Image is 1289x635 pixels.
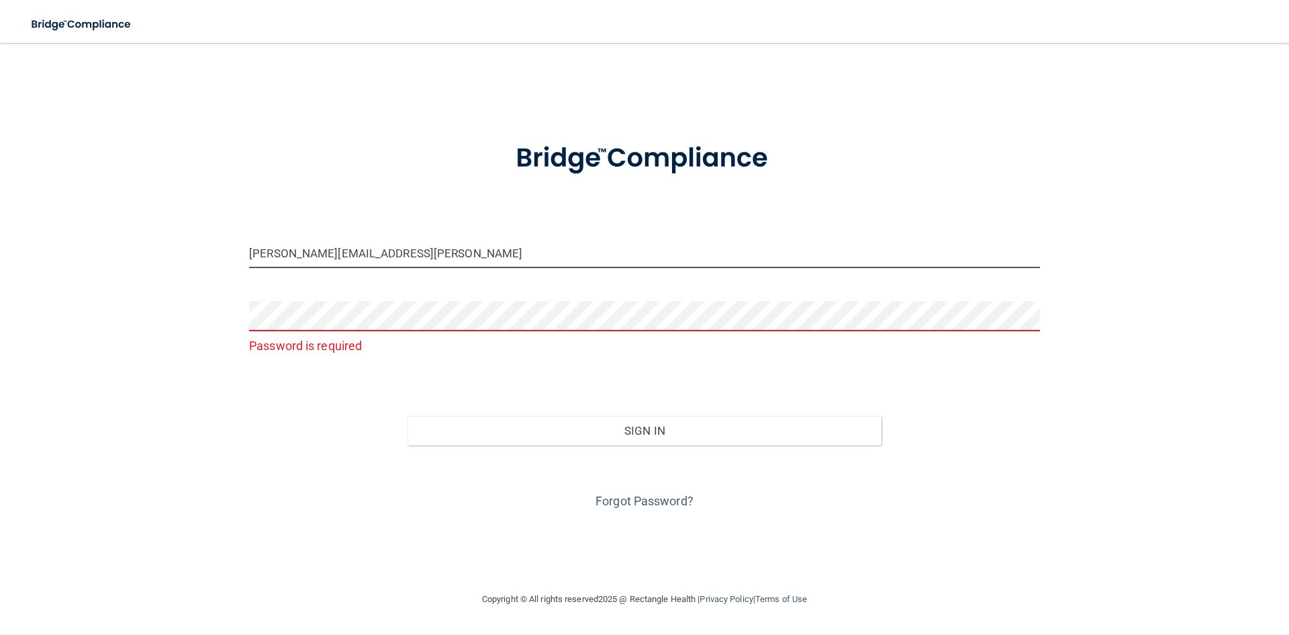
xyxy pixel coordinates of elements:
[249,335,1040,357] p: Password is required
[700,594,753,604] a: Privacy Policy
[755,594,807,604] a: Terms of Use
[20,11,144,38] img: bridge_compliance_login_screen.278c3ca4.svg
[595,494,694,508] a: Forgot Password?
[488,124,801,194] img: bridge_compliance_login_screen.278c3ca4.svg
[249,238,1040,268] input: Email
[408,416,882,446] button: Sign In
[399,578,890,621] div: Copyright © All rights reserved 2025 @ Rectangle Health | |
